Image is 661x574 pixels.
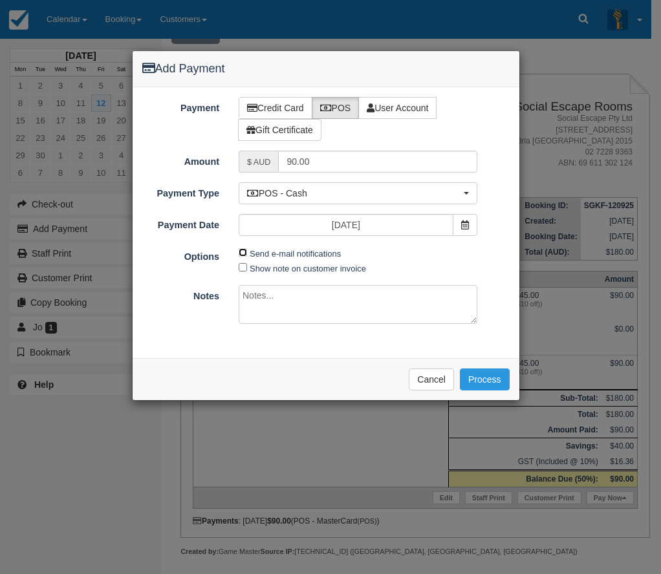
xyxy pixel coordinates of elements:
[409,368,454,390] button: Cancel
[133,97,230,115] label: Payment
[460,368,510,390] button: Process
[312,97,360,119] label: POS
[247,158,270,167] small: $ AUD
[133,151,230,169] label: Amount
[250,264,366,273] label: Show note on customer invoice
[238,119,321,141] label: Gift Certificate
[239,182,477,204] button: POS - Cash
[142,61,510,78] h4: Add Payment
[133,285,230,303] label: Notes
[133,182,230,200] label: Payment Type
[133,246,230,264] label: Options
[133,214,230,232] label: Payment Date
[250,249,341,259] label: Send e-mail notifications
[358,97,437,119] label: User Account
[247,187,461,200] span: POS - Cash
[239,97,312,119] label: Credit Card
[278,151,477,173] input: Valid amount required.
